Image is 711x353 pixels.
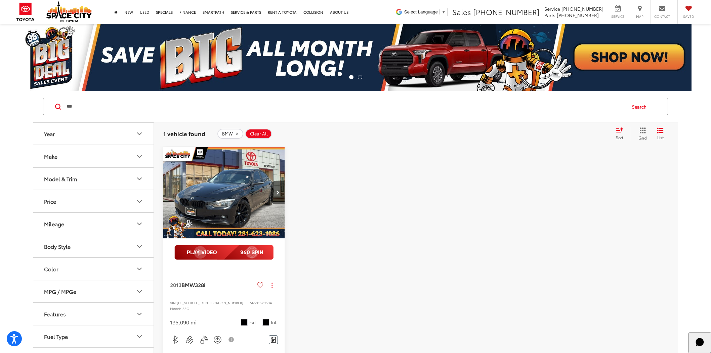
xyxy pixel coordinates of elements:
img: Keyless Ignition System [213,336,222,344]
div: Fuel Type [44,333,68,340]
button: Select sort value [613,127,631,141]
img: Bluetooth® [171,336,180,344]
button: Grid View [631,127,652,141]
span: Select Language [404,9,438,14]
div: Color [44,266,58,272]
div: Fuel Type [135,332,143,341]
img: Keyless Entry [200,336,208,344]
span: Contact [654,14,670,19]
span: [PHONE_NUMBER] [561,5,603,12]
button: PricePrice [33,190,154,212]
button: Actions [266,279,278,291]
span: BMW [181,281,195,288]
div: 135,090 mi [170,318,197,326]
span: Jet Black [241,319,248,326]
button: MakeMake [33,145,154,167]
span: Stock: [250,300,260,305]
a: 2013BMW328i [170,281,254,288]
img: Space City Toyota [46,1,92,22]
img: Big Deal Sales Event [19,24,692,91]
span: Service [610,14,625,19]
div: Model & Trim [135,175,143,183]
span: 1 vehicle found [163,129,205,138]
div: Model & Trim [44,175,77,182]
span: 133O [181,306,190,311]
span: Black [262,319,269,326]
button: Next image [271,181,285,204]
span: Sort [616,134,623,140]
button: MileageMileage [33,213,154,235]
div: 2013 BMW 328i 328i 0 [163,147,285,238]
span: [PHONE_NUMBER] [557,12,599,18]
div: Make [135,152,143,160]
div: Body Style [44,243,71,249]
img: 2013 BMW 328i 328i [163,147,285,239]
div: MPG / MPGe [44,288,76,295]
button: ColorColor [33,258,154,280]
div: Mileage [135,220,143,228]
span: BMW [222,131,233,136]
button: Comments [269,335,278,344]
button: Clear All [245,129,272,139]
button: YearYear [33,123,154,145]
span: ▼ [442,9,446,14]
span: 52953A [260,300,272,305]
button: MPG / MPGeMPG / MPGe [33,280,154,302]
button: remove BMW [217,129,243,139]
div: Price [44,198,56,204]
div: Body Style [135,242,143,250]
button: FeaturesFeatures [33,303,154,325]
div: Year [44,130,55,137]
img: Comments [271,337,276,343]
button: Model & TrimModel & Trim [33,168,154,190]
span: Sales [452,6,471,17]
span: Map [632,14,647,19]
button: Fuel TypeFuel Type [33,325,154,347]
span: VIN: [170,300,177,305]
span: Parts [544,12,555,18]
span: dropdown dots [271,282,273,288]
span: Service [544,5,560,12]
img: Aux Input [185,336,194,344]
svg: Start Chat [691,334,709,351]
a: 2013 BMW 328i 328i2013 BMW 328i 328i2013 BMW 328i 328i2013 BMW 328i 328i [163,147,285,238]
div: Year [135,130,143,138]
div: MPG / MPGe [135,287,143,296]
span: [US_VEHICLE_IDENTIFICATION_NUMBER] [177,300,243,305]
button: List View [652,127,669,141]
span: Grid [638,135,647,141]
span: Saved [681,14,696,19]
input: Search by Make, Model, or Keyword [66,99,626,115]
span: Clear All [250,131,268,136]
div: Price [135,197,143,205]
a: Select Language​ [404,9,446,14]
span: [PHONE_NUMBER] [473,6,540,17]
span: List [657,134,664,140]
div: Features [44,311,66,317]
div: Color [135,265,143,273]
div: Mileage [44,221,64,227]
span: Ext. [249,319,257,325]
div: Make [44,153,57,159]
img: full motion video [174,245,274,260]
button: Search [626,98,656,115]
span: 2013 [170,281,181,288]
span: Model: [170,306,181,311]
span: 328i [195,281,205,288]
span: Int. [271,319,278,325]
button: Body StyleBody Style [33,235,154,257]
div: Features [135,310,143,318]
button: View Disclaimer [226,332,237,347]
